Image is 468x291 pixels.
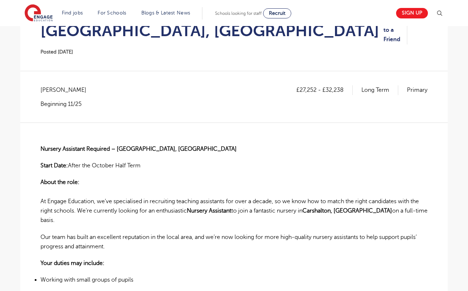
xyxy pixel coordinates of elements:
a: Blogs & Latest News [141,10,190,16]
strong: Carshalton, [GEOGRAPHIC_DATA] [302,207,392,214]
p: After the October Half Term [40,161,428,170]
img: Engage Education [25,4,53,22]
strong: Nursery Assistant Required – [GEOGRAPHIC_DATA], [GEOGRAPHIC_DATA] [40,146,237,152]
a: Recruit [263,8,291,18]
span: Posted [DATE] [40,49,73,55]
a: Refer to a Friend [383,16,407,44]
span: Schools looking for staff [215,11,262,16]
strong: Nursery Assistant [187,207,231,214]
a: Sign up [396,8,428,18]
p: Working with small groups of pupils [40,275,428,284]
span: [PERSON_NAME] [40,85,94,95]
p: £27,252 - £32,238 [296,85,353,95]
a: For Schools [98,10,126,16]
a: Apply [412,16,428,44]
p: Primary [407,85,428,95]
p: At Engage Education, we’ve specialised in recruiting teaching assistants for over a decade, so we... [40,177,428,225]
p: Beginning 11/25 [40,100,94,108]
span: Recruit [269,10,285,16]
strong: Your duties may include: [40,260,104,266]
p: Our team has built an excellent reputation in the local area, and we’re now looking for more high... [40,232,428,252]
p: Long Term [361,85,398,95]
strong: About the role: [40,179,80,185]
strong: Start Date: [40,162,68,169]
a: Find jobs [62,10,83,16]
